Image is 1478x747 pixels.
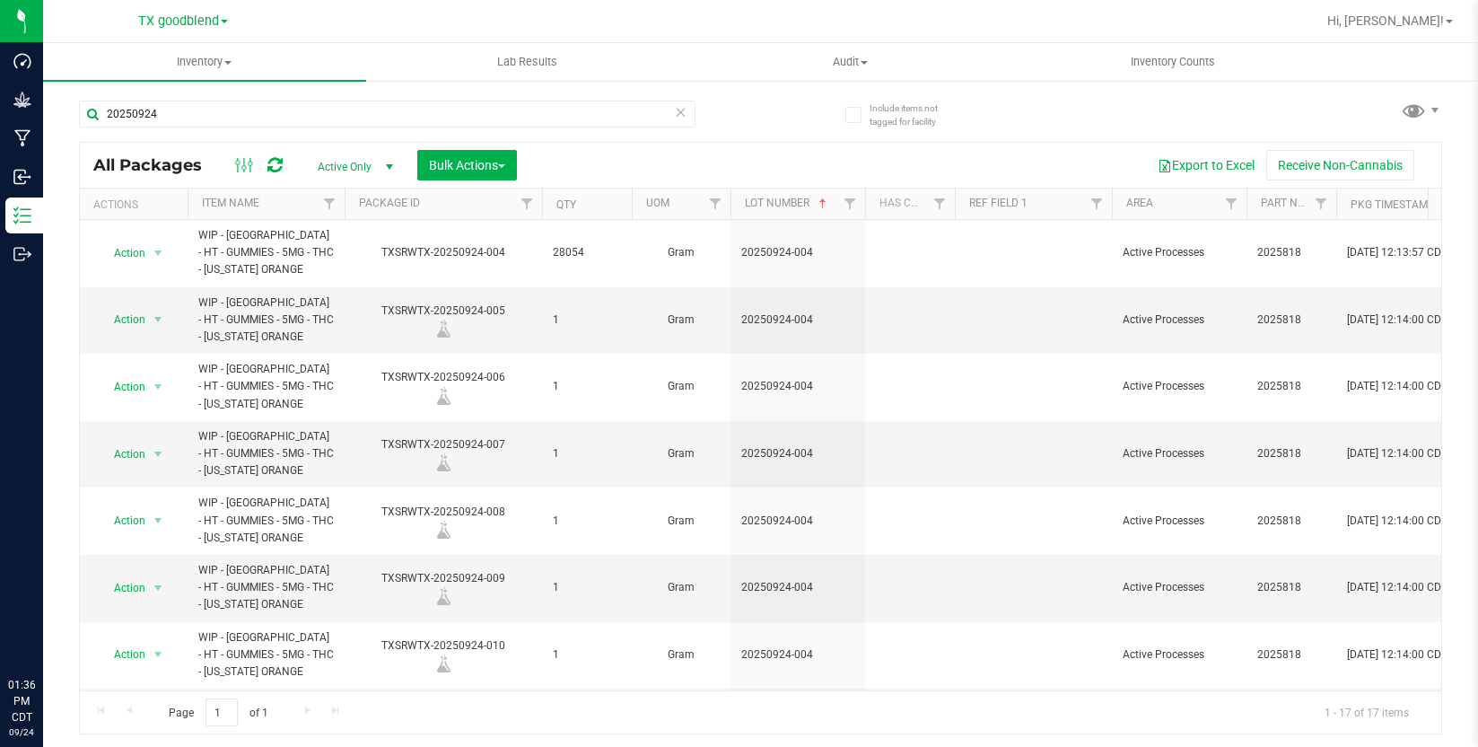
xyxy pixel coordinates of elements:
[206,699,238,726] input: 1
[1082,189,1112,219] a: Filter
[198,495,334,547] span: WIP - [GEOGRAPHIC_DATA] - HT - GUMMIES - 5MG - THC - [US_STATE] ORANGE
[512,189,542,219] a: Filter
[556,198,576,211] a: Qty
[147,307,170,332] span: select
[13,91,31,109] inline-svg: Grow
[93,155,220,175] span: All Packages
[689,43,1012,81] a: Audit
[1257,445,1325,462] span: 2025818
[98,508,146,533] span: Action
[690,54,1011,70] span: Audit
[359,197,420,209] a: Package ID
[1351,198,1435,211] a: Pkg Timestamp
[98,307,146,332] span: Action
[198,294,334,347] span: WIP - [GEOGRAPHIC_DATA] - HT - GUMMIES - 5MG - THC - [US_STATE] ORANGE
[1011,43,1334,81] a: Inventory Counts
[198,428,334,480] span: WIP - [GEOGRAPHIC_DATA] - HT - GUMMIES - 5MG - THC - [US_STATE] ORANGE
[1347,244,1447,261] span: [DATE] 12:13:57 CDT
[18,603,72,657] iframe: Resource center
[553,378,621,395] span: 1
[147,374,170,400] span: select
[342,387,545,405] div: Lab Sample
[98,374,146,400] span: Action
[1126,197,1153,209] a: Area
[1310,699,1423,725] span: 1 - 17 of 17 items
[1123,312,1236,329] span: Active Processes
[553,312,621,329] span: 1
[741,312,854,329] span: 20250924-004
[202,197,259,209] a: Item Name
[147,241,170,266] span: select
[1257,646,1325,664] span: 2025818
[553,513,621,530] span: 1
[198,361,334,413] span: WIP - [GEOGRAPHIC_DATA] - HT - GUMMIES - 5MG - THC - [US_STATE] ORANGE
[1347,312,1447,329] span: [DATE] 12:14:00 CDT
[342,369,545,404] div: TXSRWTX-20250924-006
[13,245,31,263] inline-svg: Outbound
[1257,378,1325,395] span: 2025818
[865,189,955,220] th: Has COA
[701,189,730,219] a: Filter
[147,508,170,533] span: select
[342,637,545,672] div: TXSRWTX-20250924-010
[342,244,545,261] div: TXSRWTX-20250924-004
[43,54,366,70] span: Inventory
[342,303,545,338] div: TXSRWTX-20250924-005
[429,158,505,172] span: Bulk Actions
[741,513,854,530] span: 20250924-004
[147,442,170,467] span: select
[13,168,31,186] inline-svg: Inbound
[138,13,219,29] span: TX goodblend
[1257,244,1325,261] span: 2025818
[741,579,854,596] span: 20250924-004
[153,699,283,726] span: Page of 1
[925,189,955,219] a: Filter
[1123,244,1236,261] span: Active Processes
[13,129,31,147] inline-svg: Manufacturing
[13,52,31,70] inline-svg: Dashboard
[473,54,582,70] span: Lab Results
[643,312,720,329] span: Gram
[315,189,345,219] a: Filter
[8,677,35,725] p: 01:36 PM CDT
[1347,646,1447,664] span: [DATE] 12:14:00 CDT
[1123,646,1236,664] span: Active Processes
[147,576,170,601] span: select
[1347,378,1447,395] span: [DATE] 12:14:00 CDT
[643,646,720,664] span: Gram
[675,101,687,124] span: Clear
[1347,513,1447,530] span: [DATE] 12:14:00 CDT
[553,445,621,462] span: 1
[342,521,545,539] div: Lab Sample
[870,101,959,128] span: Include items not tagged for facility
[1257,579,1325,596] span: 2025818
[342,453,545,471] div: Lab Sample
[741,244,854,261] span: 20250924-004
[1307,189,1336,219] a: Filter
[43,43,366,81] a: Inventory
[1327,13,1444,28] span: Hi, [PERSON_NAME]!
[745,197,830,209] a: Lot Number
[147,642,170,667] span: select
[1261,197,1333,209] a: Part Number
[1123,378,1236,395] span: Active Processes
[198,629,334,681] span: WIP - [GEOGRAPHIC_DATA] - HT - GUMMIES - 5MG - THC - [US_STATE] ORANGE
[643,445,720,462] span: Gram
[198,227,334,279] span: WIP - [GEOGRAPHIC_DATA] - HT - GUMMIES - 5MG - THC - [US_STATE] ORANGE
[93,198,180,211] div: Actions
[342,570,545,605] div: TXSRWTX-20250924-009
[79,101,695,127] input: Search Package ID, Item Name, SKU, Lot or Part Number...
[417,150,517,180] button: Bulk Actions
[1266,150,1414,180] button: Receive Non-Cannabis
[8,725,35,739] p: 09/24
[741,445,854,462] span: 20250924-004
[1257,312,1325,329] span: 2025818
[1347,579,1447,596] span: [DATE] 12:14:00 CDT
[342,436,545,471] div: TXSRWTX-20250924-007
[98,576,146,601] span: Action
[342,320,545,338] div: Lab Sample
[643,244,720,261] span: Gram
[13,207,31,224] inline-svg: Inventory
[553,646,621,664] span: 1
[1146,150,1266,180] button: Export to Excel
